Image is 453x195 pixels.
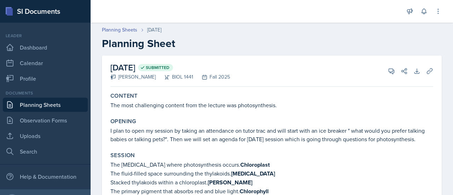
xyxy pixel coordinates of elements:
[3,33,88,39] div: Leader
[110,152,135,159] label: Session
[110,178,433,187] p: Stacked thylakoids within a chloroplast.
[110,92,138,99] label: Content
[102,26,137,34] a: Planning Sheets
[208,178,252,187] strong: [PERSON_NAME]
[102,37,442,50] h2: Planning Sheet
[3,129,88,143] a: Uploads
[240,161,270,169] strong: Chloroplast
[110,126,433,143] p: I plan to open my session by taking an attendance on tutor trac and will start with an ice breake...
[3,144,88,159] a: Search
[3,71,88,86] a: Profile
[110,160,433,169] p: The [MEDICAL_DATA] where photosynthesis occurs.
[110,169,433,178] p: The fluid-filled space surrounding the thylakoids.
[146,65,170,70] span: Submitted
[3,56,88,70] a: Calendar
[3,98,88,112] a: Planning Sheets
[193,73,230,81] div: Fall 2025
[3,40,88,55] a: Dashboard
[110,61,230,74] h2: [DATE]
[3,113,88,127] a: Observation Forms
[110,118,136,125] label: Opening
[110,73,156,81] div: [PERSON_NAME]
[110,101,433,109] p: The most challenging content from the lecture was photosynthesis.
[3,90,88,96] div: Documents
[3,170,88,184] div: Help & Documentation
[147,26,161,34] div: [DATE]
[231,170,275,178] strong: [MEDICAL_DATA]
[156,73,193,81] div: BIOL 1441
